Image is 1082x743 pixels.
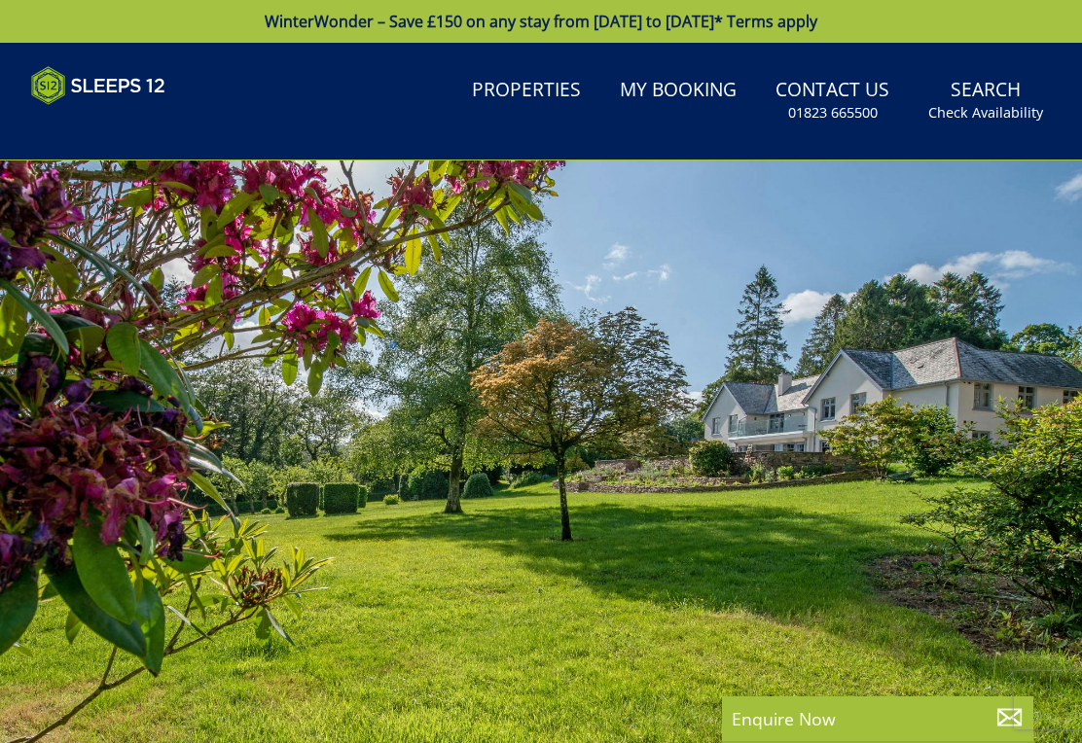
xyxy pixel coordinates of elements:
img: Sleeps 12 [31,66,165,105]
small: 01823 665500 [788,103,878,123]
p: Enquire Now [732,706,1024,731]
a: Contact Us01823 665500 [768,69,897,132]
small: Check Availability [928,103,1043,123]
a: SearchCheck Availability [920,69,1051,132]
iframe: Customer reviews powered by Trustpilot [21,117,226,133]
a: My Booking [612,69,744,113]
a: Properties [464,69,589,113]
